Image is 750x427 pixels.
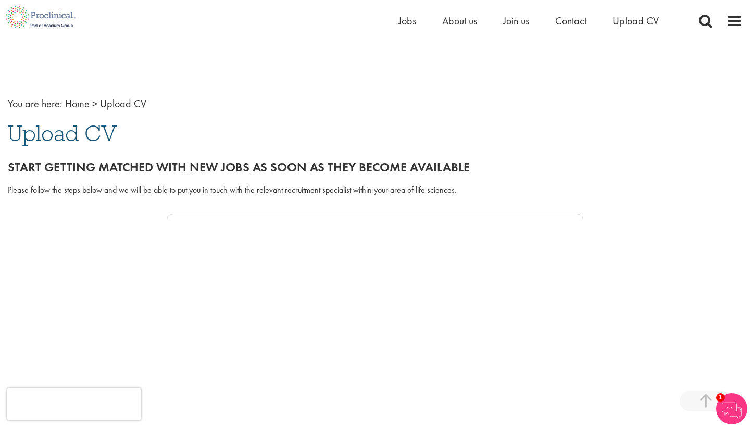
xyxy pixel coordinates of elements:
span: Upload CV [100,97,146,110]
span: > [92,97,97,110]
div: Please follow the steps below and we will be able to put you in touch with the relevant recruitme... [8,184,742,196]
a: Upload CV [612,14,659,28]
a: Join us [503,14,529,28]
img: Chatbot [716,393,747,424]
h2: Start getting matched with new jobs as soon as they become available [8,160,742,174]
iframe: reCAPTCHA [7,388,141,420]
a: About us [442,14,477,28]
a: breadcrumb link [65,97,90,110]
span: You are here: [8,97,63,110]
a: Contact [555,14,586,28]
span: 1 [716,393,725,402]
span: Upload CV [8,119,117,147]
a: Jobs [398,14,416,28]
